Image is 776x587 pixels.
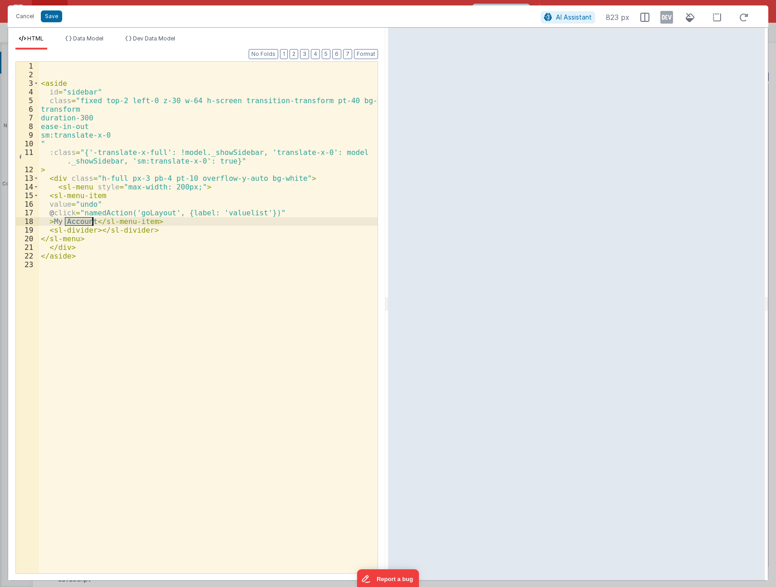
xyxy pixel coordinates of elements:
[133,35,175,42] span: Dev Data Model
[27,35,44,42] span: HTML
[556,13,592,21] span: AI Assistant
[16,70,39,79] div: 2
[41,10,62,22] button: Save
[16,174,39,183] div: 13
[300,49,309,59] button: 3
[249,49,278,59] button: No Folds
[322,49,330,59] button: 5
[16,191,39,200] div: 15
[16,243,39,252] div: 21
[332,49,341,59] button: 6
[16,165,39,174] div: 12
[16,260,39,269] div: 23
[16,105,39,114] div: 6
[354,49,378,59] button: Format
[16,114,39,122] div: 7
[16,148,39,165] div: 11
[16,226,39,234] div: 19
[11,10,39,23] button: Cancel
[541,11,595,23] button: AI Assistant
[343,49,352,59] button: 7
[16,96,39,105] div: 5
[16,79,39,88] div: 3
[16,183,39,191] div: 14
[16,122,39,131] div: 8
[290,49,298,59] button: 2
[16,88,39,96] div: 4
[16,234,39,243] div: 20
[16,200,39,209] div: 16
[16,209,39,217] div: 17
[606,12,629,23] span: 823 px
[280,49,288,59] button: 1
[16,131,39,139] div: 9
[16,252,39,260] div: 22
[16,139,39,148] div: 10
[16,217,39,226] div: 18
[311,49,320,59] button: 4
[73,35,103,42] span: Data Model
[16,62,39,70] div: 1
